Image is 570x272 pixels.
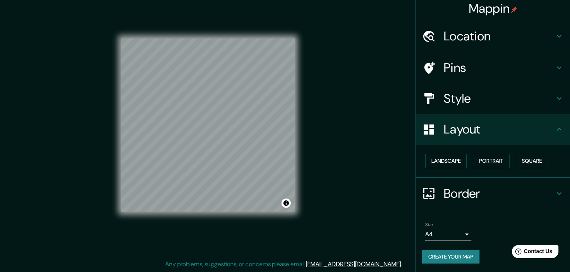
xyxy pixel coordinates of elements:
[416,52,570,83] div: Pins
[444,186,555,201] h4: Border
[444,91,555,106] h4: Style
[444,28,555,44] h4: Location
[402,260,403,269] div: .
[121,38,295,212] canvas: Map
[416,114,570,145] div: Layout
[306,260,401,268] a: [EMAIL_ADDRESS][DOMAIN_NAME]
[282,199,291,208] button: Toggle attribution
[511,7,517,13] img: pin-icon.png
[425,228,471,240] div: A4
[425,221,433,228] label: Size
[403,260,405,269] div: .
[165,260,402,269] p: Any problems, suggestions, or concerns please email .
[416,83,570,114] div: Style
[444,122,555,137] h4: Layout
[425,154,467,168] button: Landscape
[516,154,548,168] button: Square
[444,60,555,75] h4: Pins
[473,154,510,168] button: Portrait
[469,1,518,16] h4: Mappin
[416,178,570,209] div: Border
[422,250,479,264] button: Create your map
[501,242,562,264] iframe: Help widget launcher
[416,21,570,52] div: Location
